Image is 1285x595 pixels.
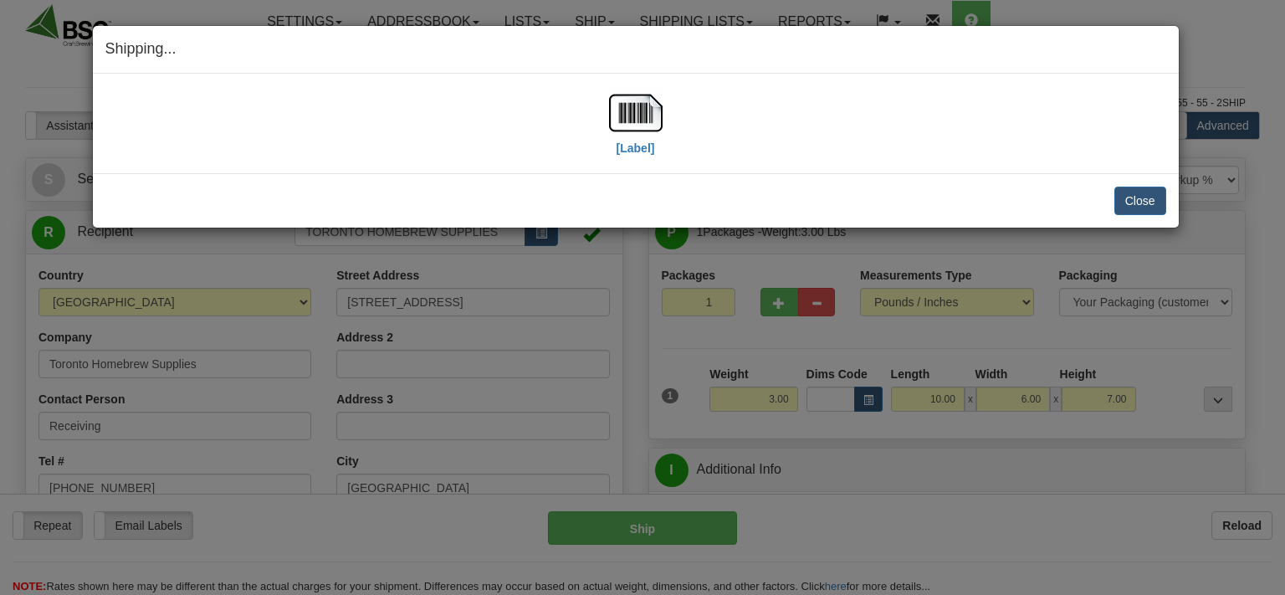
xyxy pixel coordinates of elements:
[105,40,177,57] span: Shipping...
[1247,212,1283,382] iframe: chat widget
[1114,187,1166,215] button: Close
[609,86,663,140] img: barcode.jpg
[609,105,663,154] a: [Label]
[617,140,655,156] label: [Label]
